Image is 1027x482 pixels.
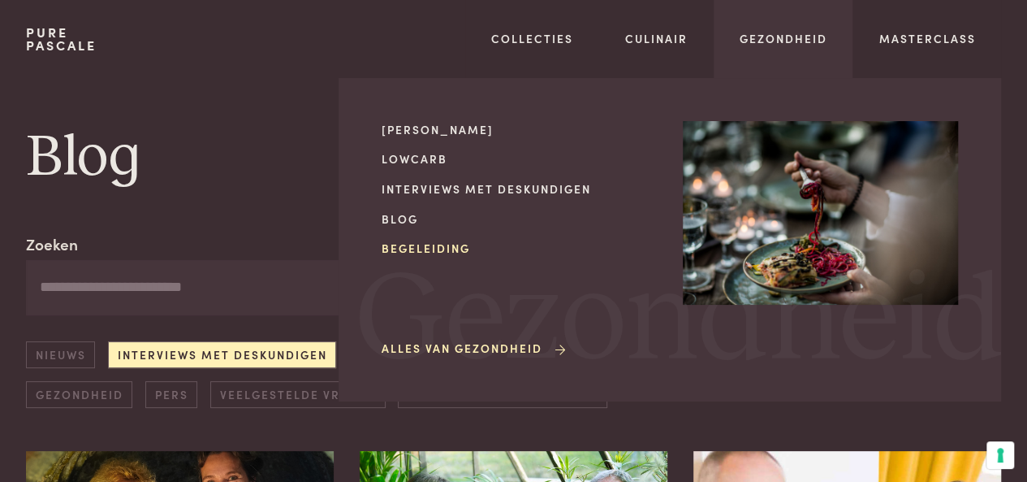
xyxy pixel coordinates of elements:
img: Gezondheid [683,121,958,305]
h1: Blog [26,121,1001,194]
a: Gezondheid [26,381,132,408]
a: PurePascale [26,26,97,52]
a: Culinair [625,30,688,47]
a: Alles van Gezondheid [382,340,568,357]
a: Nieuws [26,341,95,368]
label: Zoeken [26,232,78,256]
a: Interviews met deskundigen [108,341,336,368]
a: Pers [145,381,197,408]
a: Blog [382,211,657,228]
a: Masterclass [878,30,975,47]
a: [PERSON_NAME] [382,121,657,138]
a: Veelgestelde vragen [210,381,385,408]
a: Interviews met deskundigen [382,180,657,198]
a: Lowcarb [382,150,657,167]
a: Begeleiding [382,240,657,257]
button: Uw voorkeuren voor toestemming voor trackingtechnologieën [986,441,1014,469]
a: Gezondheid [740,30,827,47]
span: Gezondheid [356,259,1003,384]
a: Collecties [491,30,573,47]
